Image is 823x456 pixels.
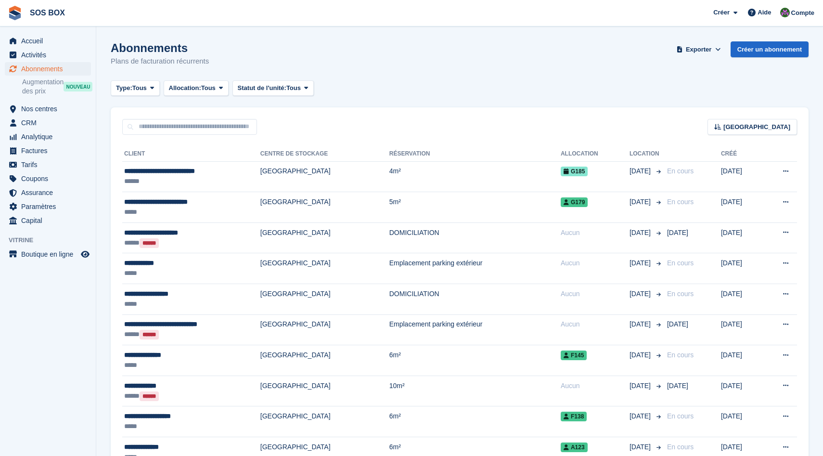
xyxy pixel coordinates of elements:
button: Allocation: Tous [164,80,229,96]
a: Boutique d'aperçu [79,248,91,260]
span: A123 [561,443,588,452]
span: Tous [132,83,147,93]
span: Compte [791,8,814,18]
span: En cours [667,167,694,175]
span: Analytique [21,130,79,143]
span: F138 [561,412,587,421]
th: Allocation [561,146,630,162]
a: menu [5,200,91,213]
span: [DATE] [630,350,653,360]
span: En cours [667,290,694,298]
th: Réservation [389,146,561,162]
td: [GEOGRAPHIC_DATA] [260,161,389,192]
span: Type: [116,83,132,93]
span: [DATE] [667,320,688,328]
span: Abonnements [21,62,79,76]
a: Créer un abonnement [731,41,809,57]
td: 10m² [389,376,561,406]
div: Aucun [561,228,630,238]
img: stora-icon-8386f47178a22dfd0bd8f6a31ec36ba5ce8667c1dd55bd0f319d3a0aa187defe.svg [8,6,22,20]
span: En cours [667,351,694,359]
td: [DATE] [721,253,760,284]
span: [DATE] [630,381,653,391]
td: [GEOGRAPHIC_DATA] [260,192,389,223]
td: [DATE] [721,161,760,192]
td: [GEOGRAPHIC_DATA] [260,376,389,406]
span: En cours [667,198,694,206]
td: Emplacement parking extérieur [389,314,561,345]
span: Exporter [686,45,711,54]
td: Emplacement parking extérieur [389,253,561,284]
h1: Abonnements [111,41,209,54]
span: En cours [667,443,694,451]
th: Créé [721,146,760,162]
span: [DATE] [630,289,653,299]
span: [DATE] [630,442,653,452]
td: [GEOGRAPHIC_DATA] [260,406,389,437]
span: Statut de l'unité: [238,83,286,93]
td: [GEOGRAPHIC_DATA] [260,253,389,284]
p: Plans de facturation récurrents [111,56,209,67]
span: Assurance [21,186,79,199]
td: [GEOGRAPHIC_DATA] [260,345,389,376]
span: Tous [286,83,301,93]
span: Factures [21,144,79,157]
div: Aucun [561,289,630,299]
span: G185 [561,167,588,176]
span: CRM [21,116,79,130]
td: [GEOGRAPHIC_DATA] [260,222,389,253]
td: 4m² [389,161,561,192]
a: menu [5,48,91,62]
td: [GEOGRAPHIC_DATA] [260,314,389,345]
a: menu [5,62,91,76]
th: Centre de stockage [260,146,389,162]
span: [DATE] [630,411,653,421]
img: ALEXANDRE SOUBIRA [780,8,790,17]
span: [DATE] [667,382,688,390]
span: [DATE] [667,229,688,236]
a: menu [5,130,91,143]
span: [DATE] [630,166,653,176]
div: Aucun [561,381,630,391]
span: Boutique en ligne [21,248,79,261]
button: Type: Tous [111,80,160,96]
a: menu [5,158,91,171]
span: [DATE] [630,197,653,207]
a: SOS BOX [26,5,69,21]
span: G179 [561,197,588,207]
a: menu [5,144,91,157]
td: 5m² [389,192,561,223]
td: DOMICILIATION [389,284,561,315]
button: Statut de l'unité: Tous [232,80,314,96]
span: [DATE] [630,228,653,238]
span: En cours [667,412,694,420]
span: F145 [561,351,587,360]
td: [DATE] [721,406,760,437]
td: [DATE] [721,192,760,223]
td: [DATE] [721,376,760,406]
span: Allocation: [169,83,201,93]
td: [DATE] [721,314,760,345]
div: Aucun [561,258,630,268]
span: Vitrine [9,235,96,245]
span: Tarifs [21,158,79,171]
span: Augmentation des prix [22,78,64,96]
div: Aucun [561,319,630,329]
span: Activités [21,48,79,62]
span: [DATE] [630,258,653,268]
span: Accueil [21,34,79,48]
span: [GEOGRAPHIC_DATA] [723,122,790,132]
a: Augmentation des prix NOUVEAU [22,77,91,96]
span: Paramètres [21,200,79,213]
div: NOUVEAU [64,82,92,91]
a: menu [5,102,91,116]
th: Client [122,146,260,162]
span: Tous [201,83,216,93]
a: menu [5,116,91,130]
th: Location [630,146,663,162]
span: Coupons [21,172,79,185]
td: [DATE] [721,345,760,376]
td: 6m² [389,345,561,376]
td: [DATE] [721,222,760,253]
span: Aide [758,8,771,17]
